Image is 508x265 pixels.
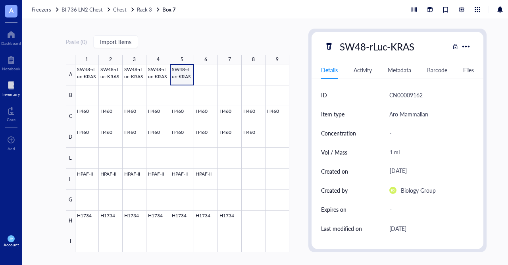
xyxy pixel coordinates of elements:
span: Rack 3 [137,6,152,13]
div: 2 [109,55,112,64]
div: Created on [321,167,348,176]
span: BI 736 LN2 Chest [62,6,103,13]
button: Paste (0) [66,35,87,48]
div: 9 [276,55,279,64]
div: F [66,169,75,190]
div: [DATE] [389,224,406,233]
span: Freezers [32,6,51,13]
div: Biology Group [401,186,436,195]
a: Dashboard [1,28,21,46]
span: BG [391,189,394,192]
div: C [66,106,75,127]
div: Item type [321,110,344,118]
div: [DATE] [386,164,471,178]
div: B [66,85,75,106]
div: A [66,64,75,85]
div: Created by [321,186,348,195]
div: - [386,125,471,141]
div: E [66,148,75,169]
a: ChestRack 3 [113,6,161,13]
div: Account [4,242,19,247]
div: G [66,190,75,211]
div: Notebook [2,66,20,71]
div: Details [321,66,338,74]
div: Expires on [321,205,346,214]
a: BI 736 LN2 Chest [62,6,112,13]
div: 5 [181,55,183,64]
div: D [66,127,75,148]
div: Aro Mammalian [389,109,428,119]
div: 3 [133,55,136,64]
a: Box 7 [162,6,177,13]
div: - [386,202,471,217]
div: Concentration [321,129,356,137]
div: Add [8,146,15,151]
a: Freezers [32,6,60,13]
div: Files [463,66,474,74]
div: Last modified on [321,224,362,233]
div: Activity [354,66,372,74]
div: Barcode [427,66,447,74]
div: 1 [85,55,88,64]
div: Core [7,117,15,122]
div: Metadata [388,66,411,74]
div: Inventory [2,92,20,97]
a: Core [7,104,15,122]
a: Inventory [2,79,20,97]
span: Chest [113,6,127,13]
div: Dashboard [1,41,21,46]
a: Notebook [2,54,20,71]
span: JM [9,237,13,241]
div: SW48-rLuc-KRAS [336,38,418,55]
button: Import items [93,35,138,48]
div: 4 [157,55,160,64]
div: 7 [228,55,231,64]
span: Import items [100,39,131,45]
div: H [66,211,75,232]
div: 1 mL [386,144,471,161]
div: 8 [252,55,255,64]
div: ID [321,91,327,99]
div: CN00009162 [389,90,423,100]
span: A [9,5,13,15]
div: 6 [204,55,207,64]
div: I [66,231,75,252]
div: Vol / Mass [321,148,347,157]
